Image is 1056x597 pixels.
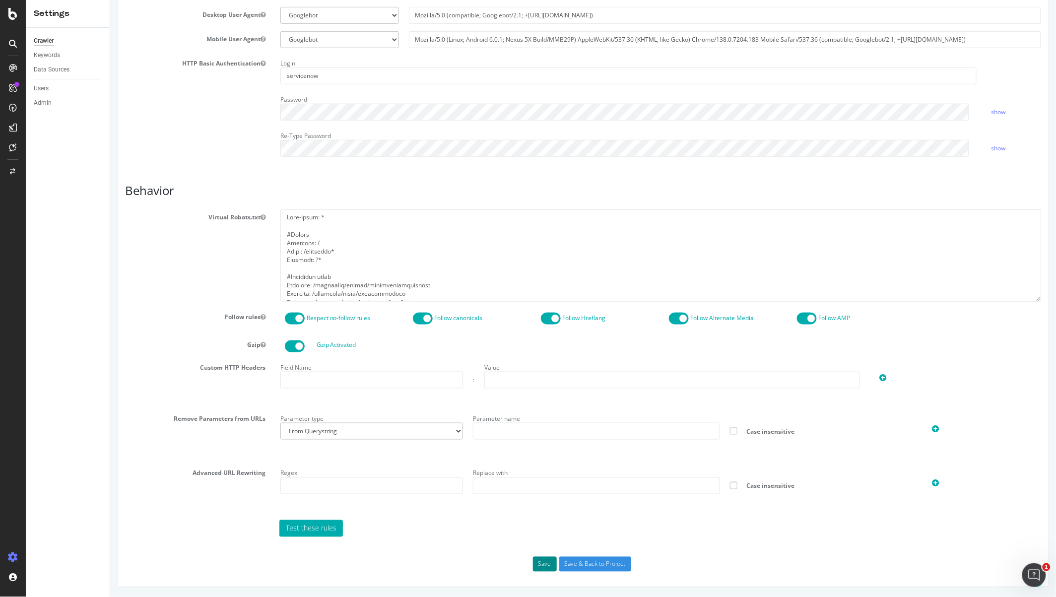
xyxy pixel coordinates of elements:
[34,83,49,94] div: Users
[7,337,163,349] label: Gzip
[709,314,740,322] label: Follow AMP
[34,50,60,61] div: Keywords
[581,314,644,322] label: Follow Alternate Media
[7,309,163,321] label: Follow rules
[7,7,163,19] label: Desktop User Agent
[7,360,163,372] label: Custom HTTP Headers
[325,314,373,322] label: Follow canonicals
[629,427,794,436] span: Case insensitive
[881,144,896,152] a: show
[423,557,447,572] button: Save
[150,35,155,43] button: Mobile User Agent
[363,465,397,477] label: Replace with
[34,8,102,19] div: Settings
[7,465,163,477] label: Advanced URL Rewriting
[7,31,163,43] label: Mobile User Agent
[170,360,201,372] label: Field Name
[170,209,931,301] textarea: Lore-Ipsum: * #Dolors Ametcons: / Adipi: /elitseddo* #Eiusmodte incid Utlabore: /etdolorem/aliqua...
[150,340,155,349] button: Gzip
[150,59,155,67] button: HTTP Basic Authentication
[34,65,103,75] a: Data Sources
[34,83,103,94] a: Users
[150,213,155,221] button: Virtual Robots.txt
[34,36,54,46] div: Crawler
[374,360,390,372] label: Value
[170,465,187,477] label: Regex
[34,36,103,46] a: Crawler
[34,50,103,61] a: Keywords
[7,411,163,423] label: Remove Parameters from URLs
[150,313,155,321] button: Follow rules
[206,340,246,349] label: Gzip Activated
[363,411,410,423] label: Parameter name
[150,10,155,19] button: Desktop User Agent
[34,98,103,108] a: Admin
[7,56,163,67] label: HTTP Basic Authentication
[34,98,52,108] div: Admin
[881,108,896,116] a: show
[15,184,931,197] h3: Behavior
[363,376,364,384] div: :
[170,128,221,140] label: Re-Type Password
[1022,563,1046,587] iframe: Intercom live chat
[170,56,185,67] label: Login
[453,314,496,322] label: Follow Hreflang
[449,557,521,572] input: Save & Back to Project
[169,520,233,537] a: Test these rules
[1043,563,1051,571] span: 1
[7,209,163,221] label: Virtual Robots.txt
[170,411,213,423] label: Parameter type
[197,314,261,322] label: Respect no-follow rules
[170,92,197,104] label: Password
[34,65,69,75] div: Data Sources
[629,482,794,490] span: Case insensitive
